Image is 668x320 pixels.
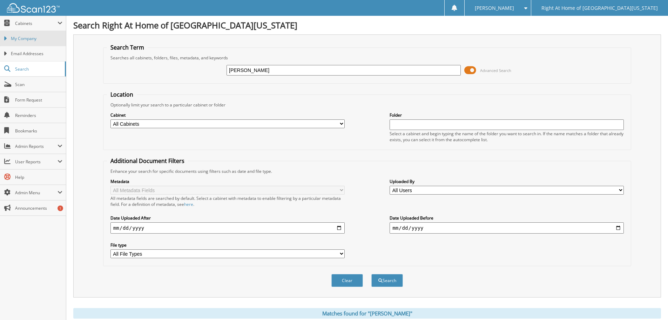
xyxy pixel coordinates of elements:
[11,35,62,42] span: My Company
[107,55,627,61] div: Searches all cabinets, folders, files, metadata, and keywords
[73,19,661,31] h1: Search Right At Home of [GEOGRAPHIC_DATA][US_STATE]
[15,143,58,149] span: Admin Reports
[107,44,148,51] legend: Search Term
[110,222,345,234] input: start
[15,112,62,118] span: Reminders
[73,308,661,319] div: Matches found for "[PERSON_NAME]"
[15,20,58,26] span: Cabinets
[15,174,62,180] span: Help
[110,215,345,221] label: Date Uploaded After
[390,112,624,118] label: Folder
[107,168,627,174] div: Enhance your search for specific documents using filters such as date and file type.
[390,215,624,221] label: Date Uploaded Before
[15,190,58,196] span: Admin Menu
[331,274,363,287] button: Clear
[390,222,624,234] input: end
[390,178,624,184] label: Uploaded By
[110,178,345,184] label: Metadata
[107,91,137,98] legend: Location
[15,159,58,165] span: User Reports
[475,6,514,10] span: [PERSON_NAME]
[541,6,658,10] span: Right At Home of [GEOGRAPHIC_DATA][US_STATE]
[480,68,511,73] span: Advanced Search
[107,102,627,108] div: Optionally limit your search to a particular cabinet or folder
[110,242,345,248] label: File type
[11,51,62,57] span: Email Addresses
[107,157,188,165] legend: Additional Document Filters
[371,274,403,287] button: Search
[7,3,60,13] img: scan123-logo-white.svg
[110,112,345,118] label: Cabinet
[390,131,624,143] div: Select a cabinet and begin typing the name of the folder you want to search in. If the name match...
[184,201,193,207] a: here
[15,128,62,134] span: Bookmarks
[15,97,62,103] span: Form Request
[15,66,61,72] span: Search
[15,205,62,211] span: Announcements
[15,81,62,87] span: Scan
[110,195,345,207] div: All metadata fields are searched by default. Select a cabinet with metadata to enable filtering b...
[58,205,63,211] div: 1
